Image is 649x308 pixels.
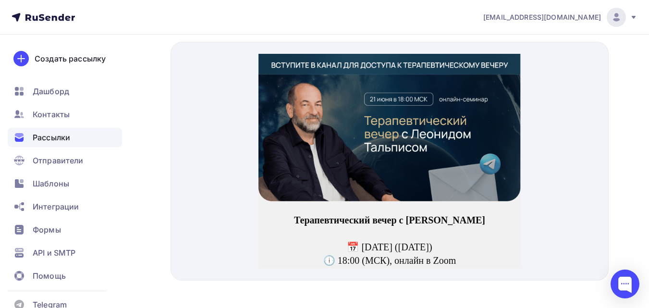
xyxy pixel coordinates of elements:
a: Дашборд [8,82,122,101]
a: Рассылки [8,128,122,147]
span: Отправители [33,155,84,166]
span: Помощь [33,270,66,282]
p: 🕕 18:00 (МСК), онлайн в Zoom [13,200,249,213]
a: Шаблоны [8,174,122,193]
span: Формы [33,224,61,235]
a: [EMAIL_ADDRESS][DOMAIN_NAME] [483,8,637,27]
span: Шаблоны [33,178,69,189]
div: Создать рассылку [35,53,106,64]
span: Дашборд [33,86,69,97]
span: API и SMTP [33,247,75,259]
a: Контакты [8,105,122,124]
span: [EMAIL_ADDRESS][DOMAIN_NAME] [483,12,601,22]
a: Формы [8,220,122,239]
span: Рассылки [33,132,70,143]
span: Интеграции [33,201,79,212]
p: 📌 Доступ к трансляции — в Telegram-канале [13,213,249,227]
span: Контакты [33,109,70,120]
a: Отправители [8,151,122,170]
p: 📅 [DATE] ([DATE]) [13,186,249,200]
strong: Терапевтический вечер с [PERSON_NAME] [36,161,227,172]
